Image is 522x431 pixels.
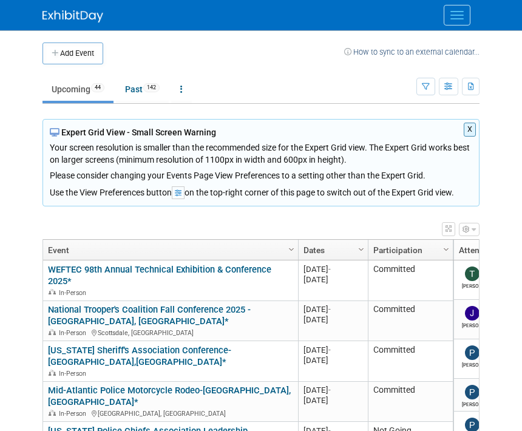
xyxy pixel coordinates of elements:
[355,240,368,258] a: Column Settings
[303,345,362,355] div: [DATE]
[303,314,362,325] div: [DATE]
[373,240,445,260] a: Participation
[462,399,483,407] div: Patrick Fagan
[59,410,90,418] span: In-Person
[465,385,480,399] img: Patrick Fagan
[116,78,169,101] a: Past142
[303,304,362,314] div: [DATE]
[42,42,103,64] button: Add Event
[462,281,483,289] div: Tommy Yates
[48,304,251,327] a: National Trooper's Coalition Fall Conference 2025 - [GEOGRAPHIC_DATA], [GEOGRAPHIC_DATA]*
[368,341,453,382] td: Committed
[49,329,56,335] img: In-Person Event
[368,301,453,342] td: Committed
[50,126,472,138] div: Expert Grid View - Small Screen Warning
[464,123,476,137] button: X
[303,240,360,260] a: Dates
[328,305,331,314] span: -
[462,321,483,328] div: Joe Bartels
[42,10,103,22] img: ExhibitDay
[286,245,296,254] span: Column Settings
[48,327,293,338] div: Scottsdale, [GEOGRAPHIC_DATA]
[465,306,480,321] img: Joe Bartels
[441,245,451,254] span: Column Settings
[440,240,453,258] a: Column Settings
[50,166,472,182] div: Please consider changing your Events Page View Preferences to a setting other than the Expert Grid.
[42,78,114,101] a: Upcoming44
[59,329,90,337] span: In-Person
[49,370,56,376] img: In-Person Event
[49,289,56,295] img: In-Person Event
[285,240,299,258] a: Column Settings
[328,385,331,395] span: -
[368,382,453,423] td: Committed
[59,370,90,378] span: In-Person
[344,47,480,56] a: How to sync to an external calendar...
[303,395,362,406] div: [DATE]
[48,264,271,287] a: WEFTEC 98th Annual Technical Exhibition & Conference 2025*
[48,385,291,407] a: Mid-Atlantic Police Motorcycle Rodeo-[GEOGRAPHIC_DATA], [GEOGRAPHIC_DATA]*
[328,345,331,355] span: -
[143,83,160,92] span: 142
[50,182,472,199] div: Use the View Preferences button on the top-right corner of this page to switch out of the Expert ...
[50,138,472,182] div: Your screen resolution is smaller than the recommended size for the Expert Grid view. The Expert ...
[59,289,90,297] span: In-Person
[303,274,362,285] div: [DATE]
[303,355,362,365] div: [DATE]
[356,245,366,254] span: Column Settings
[462,360,483,368] div: Peter Bauer
[49,410,56,416] img: In-Person Event
[48,240,290,260] a: Event
[444,5,470,25] button: Menu
[303,385,362,395] div: [DATE]
[465,266,480,281] img: Tommy Yates
[303,264,362,274] div: [DATE]
[368,260,453,301] td: Committed
[48,345,231,367] a: [US_STATE] Sheriff's Association Conference- [GEOGRAPHIC_DATA],[GEOGRAPHIC_DATA]*
[465,345,480,360] img: Peter Bauer
[328,265,331,274] span: -
[91,83,104,92] span: 44
[48,408,293,418] div: [GEOGRAPHIC_DATA], [GEOGRAPHIC_DATA]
